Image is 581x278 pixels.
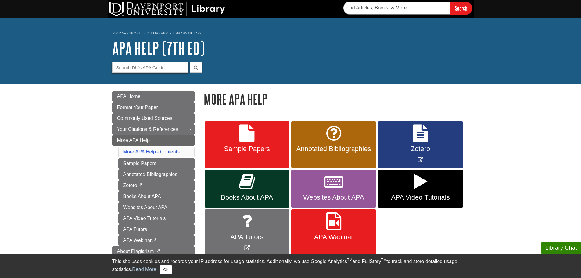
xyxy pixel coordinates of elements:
a: Annotated Bibliographies [118,169,195,180]
a: APA Webinar [291,209,376,256]
a: Format Your Paper [112,102,195,113]
span: APA Home [117,94,141,99]
span: Sample Papers [209,145,285,153]
a: Books About APA [205,170,289,208]
span: Your Citations & References [117,127,178,132]
span: Commonly Used Sources [117,116,172,121]
button: Close [160,265,172,274]
button: Library Chat [541,242,581,254]
a: Books About APA [118,191,195,202]
input: Find Articles, Books, & More... [343,2,450,14]
a: APA Home [112,91,195,102]
a: Sample Papers [118,158,195,169]
a: More APA Help [112,135,195,146]
a: Websites About APA [291,170,376,208]
a: Read More [132,267,156,272]
div: This site uses cookies and records your IP address for usage statistics. Additionally, we use Goo... [112,258,469,274]
i: This link opens in a new window [137,184,142,188]
span: Format Your Paper [117,105,158,110]
a: Commonly Used Sources [112,113,195,124]
span: More APA Help [117,138,150,143]
span: APA Tutors [209,233,285,241]
i: This link opens in a new window [155,250,160,254]
sup: TM [347,258,352,262]
a: Library Guides [173,31,202,35]
span: APA Video Tutorials [382,193,458,201]
a: About Plagiarism [112,246,195,257]
i: This link opens in a new window [152,239,157,243]
div: Guide Page Menu [112,91,195,257]
a: APA Help (7th Ed) [112,39,205,58]
h1: More APA Help [204,91,469,107]
a: DU Library [147,31,168,35]
a: APA Video Tutorials [118,213,195,224]
span: APA Webinar [296,233,371,241]
a: APA Tutors [118,224,195,235]
sup: TM [381,258,386,262]
img: DU Library [109,2,225,16]
a: Websites About APA [118,202,195,213]
input: Search [450,2,472,15]
form: Searches DU Library's articles, books, and more [343,2,472,15]
a: Sample Papers [205,121,289,168]
input: Search DU's APA Guide [112,62,188,73]
span: Websites About APA [296,193,371,201]
a: My Davenport [112,31,141,36]
a: Link opens in new window [205,209,289,256]
a: Annotated Bibliographies [291,121,376,168]
a: Link opens in new window [378,121,463,168]
a: Zotero [118,180,195,191]
nav: breadcrumb [112,29,469,39]
a: APA Video Tutorials [378,170,463,208]
a: APA Webinar [118,235,195,246]
span: Zotero [382,145,458,153]
a: Your Citations & References [112,124,195,135]
a: More APA Help - Contents [123,149,180,154]
span: About Plagiarism [117,249,154,254]
span: Annotated Bibliographies [296,145,371,153]
span: Books About APA [209,193,285,201]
